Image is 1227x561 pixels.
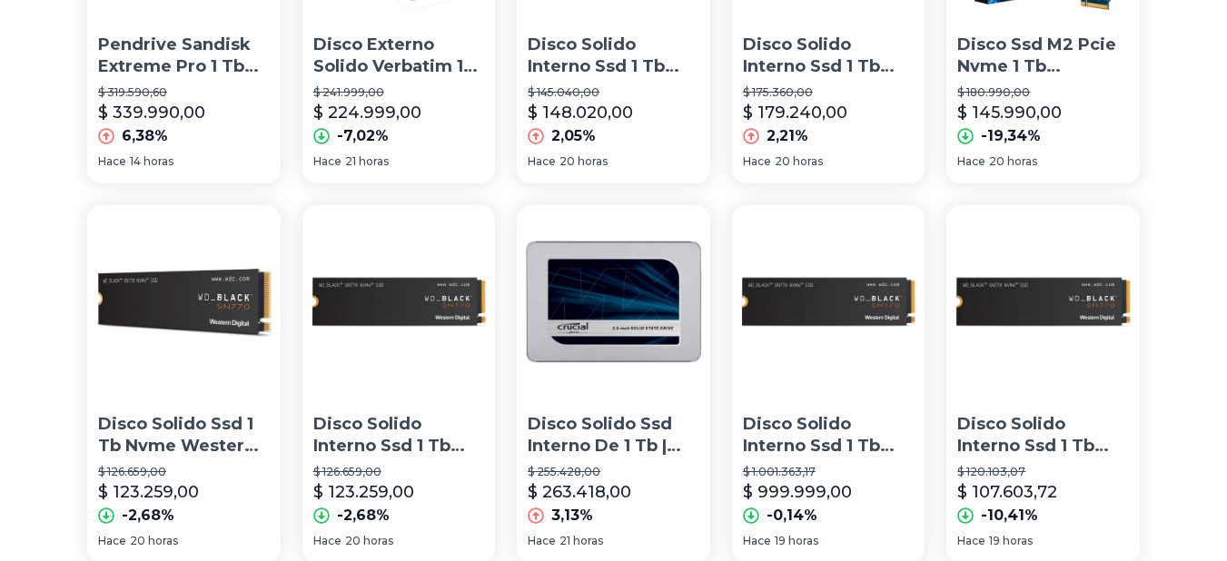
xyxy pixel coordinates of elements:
[767,125,808,147] p: 2,21%
[313,534,341,548] span: Hace
[313,154,341,169] span: Hace
[743,465,915,479] p: $ 1.001.363,17
[98,100,205,125] p: $ 339.990,00
[98,479,199,505] p: $ 123.259,00
[743,413,915,458] p: Disco Solido Interno Ssd 1 Tb Nvme Western Digital Black Sn770 Wds100t3x0e
[551,505,593,527] p: 3,13%
[313,100,421,125] p: $ 224.999,00
[302,205,496,399] img: Disco Solido Interno Ssd 1 Tb Nvme Western Digital Black Sn770 Wds100t3x0e
[98,34,270,79] p: Pendrive Sandisk Extreme Pro 1 Tb Usb 3.2 420mb/s Ssd
[743,534,771,548] span: Hace
[122,505,174,527] p: -2,68%
[517,205,710,399] img: Disco Solido Ssd Interno De 1 Tb | Crucial Mx500 / 2.5 /...
[957,34,1129,79] p: Disco Ssd M2 Pcie Nvme 1 Tb 3400mb/s Gigabyte Gm21tb
[528,100,633,125] p: $ 148.020,00
[957,154,985,169] span: Hace
[559,534,603,548] span: 21 horas
[551,125,596,147] p: 2,05%
[528,154,556,169] span: Hace
[313,413,485,458] p: Disco Solido Interno Ssd 1 Tb Nvme Western Digital Black Sn770 Wds100t3x0e
[337,125,389,147] p: -7,02%
[732,205,925,399] img: Disco Solido Interno Ssd 1 Tb Nvme Western Digital Black Sn770 Wds100t3x0e
[981,125,1041,147] p: -19,34%
[98,534,126,548] span: Hace
[775,534,818,548] span: 19 horas
[946,205,1140,399] img: Disco Solido Interno Ssd 1 Tb Nvme Western Digital Black Sn770 Wds100t3x0e
[767,505,817,527] p: -0,14%
[87,205,281,399] img: Disco Solido Ssd 1 Tb Nvme Western Digital Black Sn770
[528,85,699,100] p: $ 145.040,00
[528,479,631,505] p: $ 263.418,00
[98,413,270,458] p: Disco Solido Ssd 1 Tb Nvme Western Digital Black Sn770
[957,413,1129,458] p: Disco Solido Interno Ssd 1 Tb Nvme Western Digital Black Sn770 Wds100t3x0e
[528,413,699,458] p: Disco Solido Ssd Interno De 1 Tb | Crucial Mx500 / 2.5 /...
[989,534,1033,548] span: 19 horas
[130,154,173,169] span: 14 horas
[98,465,270,479] p: $ 126.659,00
[743,34,915,79] p: Disco Solido Interno Ssd 1 Tb Nvme Western Digital Black Sn770 Wds100t3x0e
[559,154,608,169] span: 20 horas
[98,154,126,169] span: Hace
[528,465,699,479] p: $ 255.428,00
[775,154,823,169] span: 20 horas
[122,125,168,147] p: 6,38%
[981,505,1038,527] p: -10,41%
[313,34,485,79] p: Disco Externo Solido Verbatim 1 Tb Ssd Usb C Vgx1000 Gaming
[743,154,771,169] span: Hace
[957,479,1057,505] p: $ 107.603,72
[957,85,1129,100] p: $ 180.990,00
[313,465,485,479] p: $ 126.659,00
[345,154,389,169] span: 21 horas
[528,34,699,79] p: Disco Solido Interno Ssd 1 Tb Nvme Western Digital Black Sn770 Wds100t3x0e
[337,505,390,527] p: -2,68%
[98,85,270,100] p: $ 319.590,60
[743,479,852,505] p: $ 999.999,00
[743,85,915,100] p: $ 175.360,00
[528,534,556,548] span: Hace
[743,100,847,125] p: $ 179.240,00
[345,534,393,548] span: 20 horas
[313,85,485,100] p: $ 241.999,00
[313,479,414,505] p: $ 123.259,00
[957,100,1062,125] p: $ 145.990,00
[957,534,985,548] span: Hace
[130,534,178,548] span: 20 horas
[989,154,1037,169] span: 20 horas
[957,465,1129,479] p: $ 120.103,07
